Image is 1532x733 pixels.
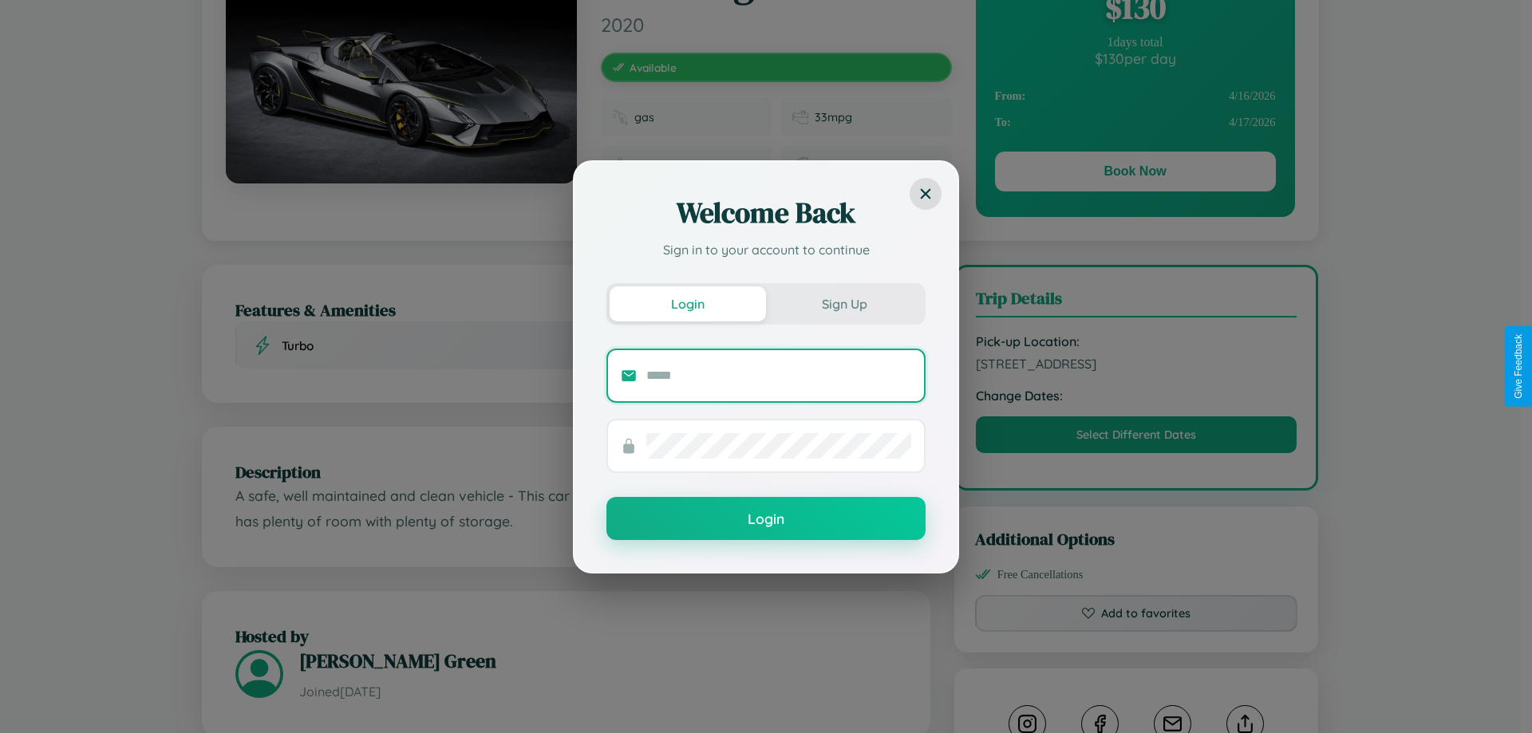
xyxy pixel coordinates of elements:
[1513,334,1524,399] div: Give Feedback
[606,194,926,232] h2: Welcome Back
[610,286,766,321] button: Login
[606,240,926,259] p: Sign in to your account to continue
[766,286,922,321] button: Sign Up
[606,497,926,540] button: Login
